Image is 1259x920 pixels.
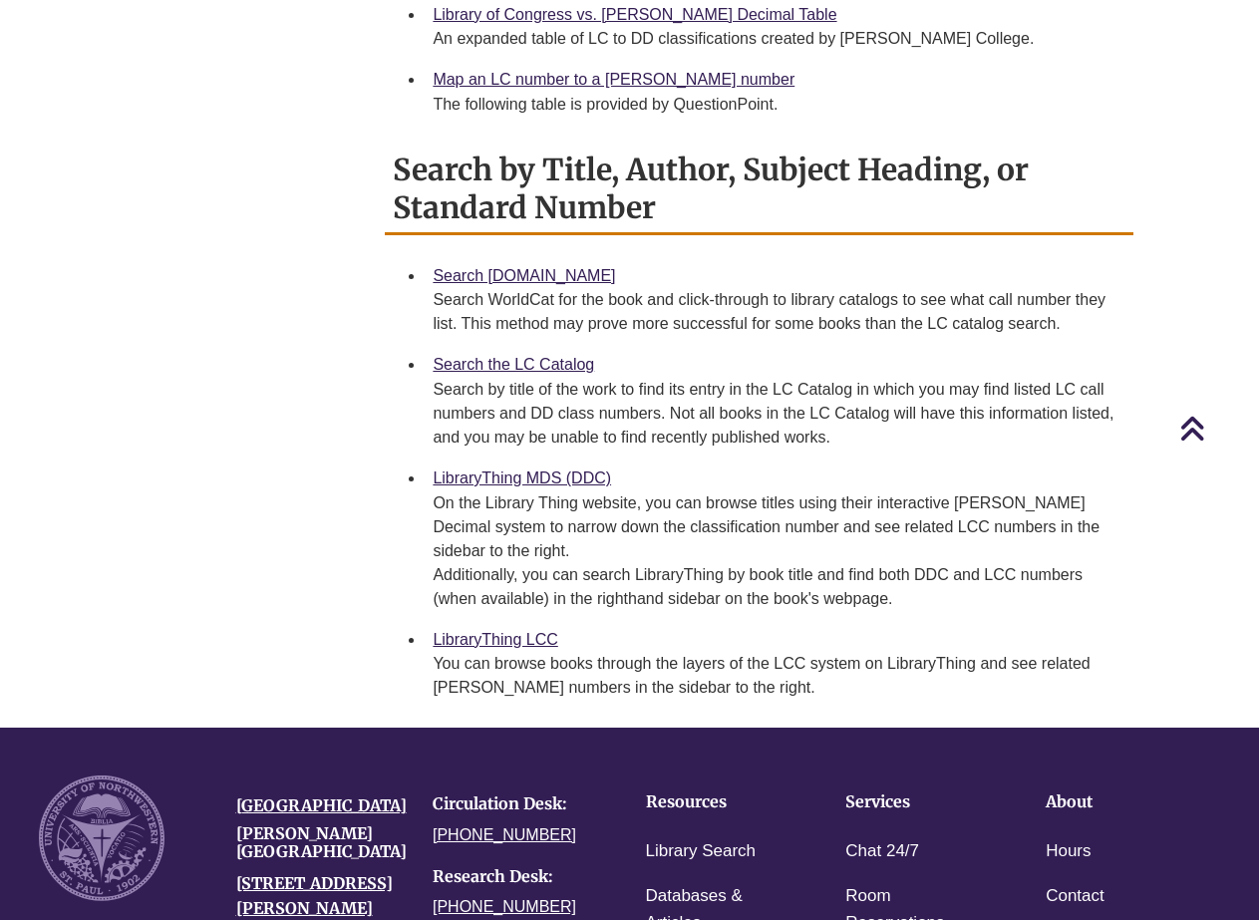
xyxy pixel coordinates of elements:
h4: Research Desk: [433,868,600,886]
h4: Services [845,793,984,811]
a: [PHONE_NUMBER] [433,898,576,915]
div: An expanded table of LC to DD classifications created by [PERSON_NAME] College. [433,27,1116,51]
a: Search the LC Catalog [433,356,594,373]
div: You can browse books through the layers of the LCC system on LibraryThing and see related [PERSON... [433,652,1116,700]
img: UNW seal [39,775,164,901]
a: Contact [1046,882,1104,911]
div: On the Library Thing website, you can browse titles using their interactive [PERSON_NAME] Decimal... [433,491,1116,611]
a: Search [DOMAIN_NAME] [433,267,615,284]
div: The following table is provided by QuestionPoint. [433,93,1116,117]
h4: [PERSON_NAME][GEOGRAPHIC_DATA] [236,825,404,860]
a: Library of Congress vs. [PERSON_NAME] Decimal Table [433,6,836,23]
a: [PHONE_NUMBER] [433,826,576,843]
a: Library Search [646,837,757,866]
a: Hours [1046,837,1091,866]
a: Map an LC number to a [PERSON_NAME] number [433,71,794,88]
div: Search by title of the work to find its entry in the LC Catalog in which you may find listed LC c... [433,378,1116,450]
div: Search WorldCat for the book and click-through to library catalogs to see what call number they l... [433,288,1116,336]
h4: Resources [646,793,785,811]
a: Chat 24/7 [845,837,919,866]
a: Back to Top [1179,415,1254,442]
a: LibraryThing MDS (DDC) [433,469,611,486]
h2: Search by Title, Author, Subject Heading, or Standard Number [385,145,1132,235]
h4: Circulation Desk: [433,795,600,813]
a: [GEOGRAPHIC_DATA] [236,795,407,815]
a: LibraryThing LCC [433,631,557,648]
h4: About [1046,793,1184,811]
